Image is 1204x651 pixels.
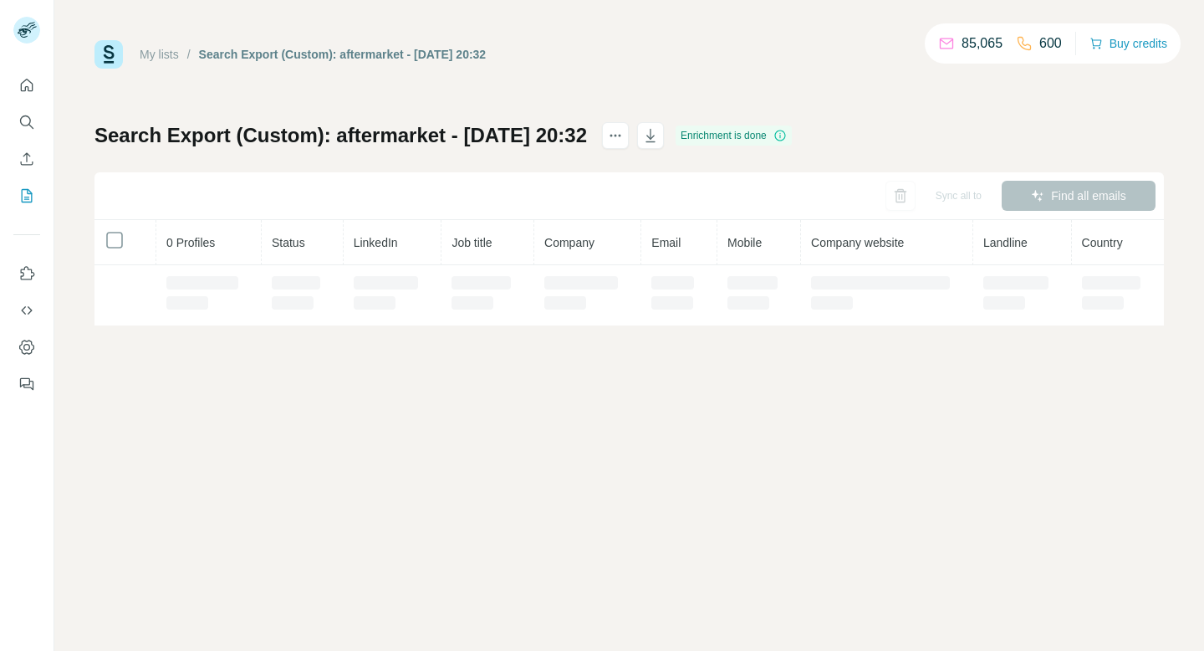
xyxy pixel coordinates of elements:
span: Country [1082,236,1123,249]
button: Dashboard [13,332,40,362]
img: Surfe Logo [94,40,123,69]
button: Enrich CSV [13,144,40,174]
div: Search Export (Custom): aftermarket - [DATE] 20:32 [199,46,487,63]
span: LinkedIn [354,236,398,249]
span: Company [544,236,594,249]
span: 0 Profiles [166,236,215,249]
button: My lists [13,181,40,211]
p: 600 [1039,33,1062,54]
span: Email [651,236,681,249]
button: Search [13,107,40,137]
button: Use Surfe API [13,295,40,325]
span: Status [272,236,305,249]
button: Buy credits [1089,32,1167,55]
button: Feedback [13,369,40,399]
p: 85,065 [962,33,1002,54]
div: Enrichment is done [676,126,792,146]
span: Job title [451,236,492,249]
span: Company website [811,236,904,249]
a: My lists [140,48,179,61]
li: / [187,46,191,63]
h1: Search Export (Custom): aftermarket - [DATE] 20:32 [94,122,587,149]
button: Use Surfe on LinkedIn [13,259,40,289]
span: Mobile [727,236,762,249]
span: Landline [983,236,1028,249]
button: Quick start [13,70,40,100]
button: actions [602,122,629,149]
